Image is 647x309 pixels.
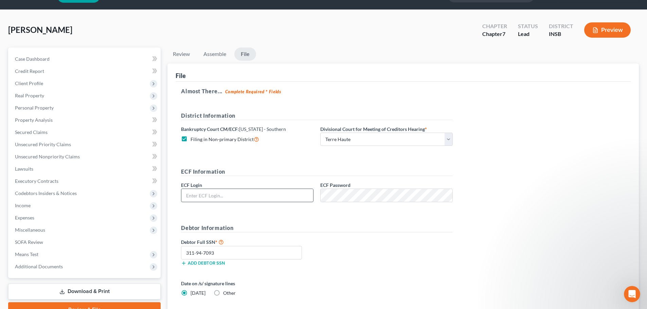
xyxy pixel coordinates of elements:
[15,202,31,208] span: Income
[14,163,114,170] div: Adding Income
[15,80,43,86] span: Client Profile
[14,151,114,158] div: Attorney's Disclosure of Compensation
[191,290,205,296] span: [DATE]
[15,178,58,184] span: Executory Contracts
[320,125,427,133] label: Divisional Court for Meeting of Creditors Hearing
[223,290,236,296] span: Other
[10,160,126,173] div: Adding Income
[56,229,80,233] span: Messages
[92,11,106,24] img: Profile image for James
[225,89,281,94] strong: Complete Required * Fields
[79,11,93,24] img: Profile image for Lindsey
[108,229,119,233] span: Help
[624,286,640,302] iframe: To enrich screen reader interactions, please activate Accessibility in Grammarly extension settings
[15,190,77,196] span: Codebtors Insiders & Notices
[14,93,113,100] div: We typically reply in a few hours
[67,11,80,24] img: Profile image for Emma
[15,229,30,233] span: Home
[14,131,114,145] div: Statement of Financial Affairs - Payments Made in the Last 90 days
[10,236,161,248] a: SOFA Review
[15,117,53,123] span: Property Analysis
[14,48,122,60] p: Hi there!
[198,47,232,61] a: Assemble
[91,212,136,239] button: Help
[234,47,256,61] a: File
[181,224,453,232] h5: Debtor Information
[549,22,573,30] div: District
[14,60,122,71] p: How can we help?
[10,175,161,187] a: Executory Contracts
[518,22,538,30] div: Status
[15,166,33,172] span: Lawsuits
[15,129,48,135] span: Secured Claims
[181,260,225,266] button: Add debtor SSN
[15,68,44,74] span: Credit Report
[10,138,161,151] a: Unsecured Priority Claims
[15,93,44,98] span: Real Property
[482,30,507,38] div: Chapter
[239,126,286,132] span: [US_STATE] - Southern
[482,22,507,30] div: Chapter
[518,30,538,38] div: Lead
[191,136,254,142] span: Filing in Non-primary District
[10,53,161,65] a: Case Dashboard
[7,80,129,105] div: Send us a messageWe typically reply in a few hours
[10,128,126,148] div: Statement of Financial Affairs - Payments Made in the Last 90 days
[14,115,55,122] span: Search for help
[15,56,50,62] span: Case Dashboard
[8,25,72,35] span: [PERSON_NAME]
[10,65,161,77] a: Credit Report
[45,212,90,239] button: Messages
[10,151,161,163] a: Unsecured Nonpriority Claims
[178,238,317,246] label: Debtor Full SSN
[181,125,286,133] label: Bankruptcy Court CM/ECF:
[10,173,126,200] div: Statement of Financial Affairs - Property Repossessed, Foreclosed, Garnished, Attached, Seized, o...
[15,105,54,111] span: Personal Property
[14,85,113,93] div: Send us a message
[8,284,161,300] a: Download & Print
[14,15,53,21] img: logo
[320,181,351,189] label: ECF Password
[502,31,505,37] span: 7
[15,141,71,147] span: Unsecured Priority Claims
[10,148,126,160] div: Attorney's Disclosure of Compensation
[15,215,34,220] span: Expenses
[176,72,186,80] div: File
[15,264,63,269] span: Additional Documents
[10,112,126,125] button: Search for help
[167,47,195,61] a: Review
[584,22,631,38] button: Preview
[15,251,38,257] span: Means Test
[181,189,313,202] input: Enter ECF Login...
[14,176,114,197] div: Statement of Financial Affairs - Property Repossessed, Foreclosed, Garnished, Attached, Seized, o...
[15,227,45,233] span: Miscellaneous
[181,181,202,189] label: ECF Login
[10,114,161,126] a: Property Analysis
[181,112,453,120] h5: District Information
[181,246,302,259] input: XXX-XX-XXXX
[181,87,625,95] h5: Almost There...
[117,11,129,23] div: Close
[15,239,43,245] span: SOFA Review
[181,280,313,287] label: Date on /s/ signature lines
[549,30,573,38] div: INSB
[15,154,80,159] span: Unsecured Nonpriority Claims
[181,168,453,176] h5: ECF Information
[10,163,161,175] a: Lawsuits
[10,126,161,138] a: Secured Claims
